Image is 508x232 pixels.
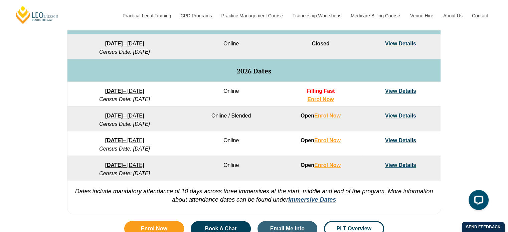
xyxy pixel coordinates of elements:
em: Census Date: [DATE] [99,121,150,127]
span: PLT Overview [336,226,371,231]
td: Online [182,82,281,106]
strong: [DATE] [105,113,123,119]
a: Enrol Now [307,96,334,102]
a: View Details [385,41,416,46]
a: Practice Management Course [216,1,288,30]
a: View Details [385,162,416,168]
a: View Details [385,88,416,94]
a: [PERSON_NAME] Centre for Law [15,5,59,24]
span: Email Me Info [270,226,305,231]
span: Filling Fast [307,88,335,94]
strong: Open [301,138,341,143]
strong: [DATE] [105,41,123,46]
a: [DATE]– [DATE] [105,138,144,143]
em: Census Date: [DATE] [99,96,150,102]
a: CPD Programs [175,1,216,30]
a: Enrol Now [314,138,341,143]
a: Venue Hire [405,1,438,30]
a: About Us [438,1,467,30]
td: Online [182,34,281,59]
em: Dates include mandatory attendance of 10 days across three immersives at the start, middle and en... [75,188,433,203]
a: Practical Legal Training [118,1,176,30]
a: Contact [467,1,493,30]
strong: [DATE] [105,88,123,94]
span: Book A Chat [205,226,236,231]
em: Census Date: [DATE] [99,146,150,152]
iframe: LiveChat chat widget [463,187,491,215]
td: Online [182,156,281,181]
a: Enrol Now [314,113,341,119]
a: Enrol Now [314,162,341,168]
a: Medicare Billing Course [346,1,405,30]
span: 2026 Dates [237,66,271,75]
span: Closed [312,41,329,46]
a: View Details [385,138,416,143]
strong: [DATE] [105,138,123,143]
em: Census Date: [DATE] [99,171,150,176]
a: Immersive Dates [288,196,336,203]
em: Census Date: [DATE] [99,49,150,55]
strong: [DATE] [105,162,123,168]
span: Enrol Now [141,226,167,231]
td: Online [182,131,281,156]
a: [DATE]– [DATE] [105,113,144,119]
td: Online / Blended [182,106,281,131]
a: Traineeship Workshops [288,1,346,30]
strong: Open [301,162,341,168]
a: [DATE]– [DATE] [105,162,144,168]
a: View Details [385,113,416,119]
strong: Open [301,113,341,119]
a: [DATE]– [DATE] [105,41,144,46]
a: [DATE]– [DATE] [105,88,144,94]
